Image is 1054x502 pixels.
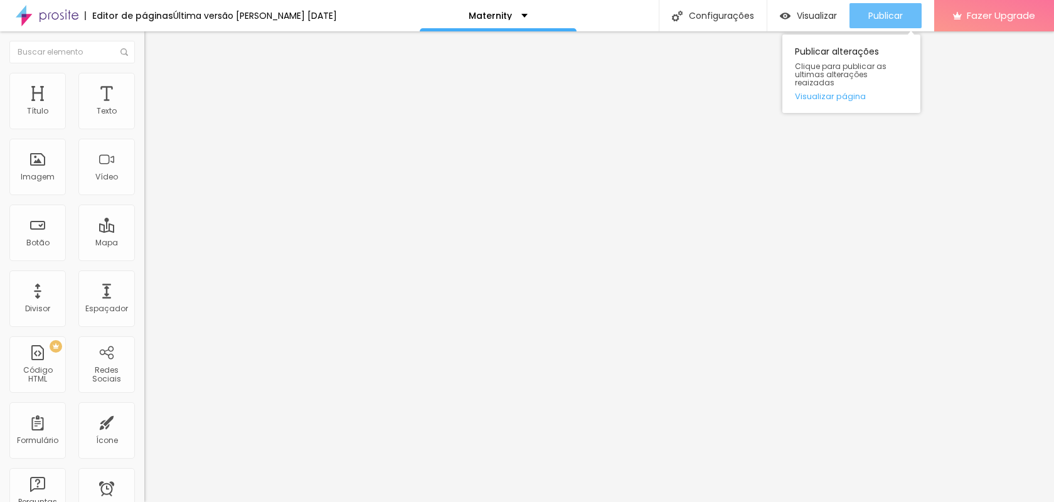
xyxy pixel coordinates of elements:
[797,11,837,21] span: Visualizar
[13,366,62,384] div: Código HTML
[868,11,903,21] span: Publicar
[782,35,920,113] div: Publicar alterações
[26,238,50,247] div: Botão
[21,173,55,181] div: Imagem
[849,3,922,28] button: Publicar
[9,41,135,63] input: Buscar elemento
[469,11,512,20] p: Maternity
[767,3,849,28] button: Visualizar
[173,11,337,20] div: Última versão [PERSON_NAME] [DATE]
[780,11,790,21] img: view-1.svg
[82,366,131,384] div: Redes Sociais
[17,436,58,445] div: Formulário
[85,11,173,20] div: Editor de páginas
[85,304,128,313] div: Espaçador
[795,62,908,87] span: Clique para publicar as ultimas alterações reaizadas
[672,11,683,21] img: Icone
[95,173,118,181] div: Vídeo
[967,10,1035,21] span: Fazer Upgrade
[795,92,908,100] a: Visualizar página
[97,107,117,115] div: Texto
[95,238,118,247] div: Mapa
[120,48,128,56] img: Icone
[96,436,118,445] div: Ícone
[25,304,50,313] div: Divisor
[144,31,1054,502] iframe: Editor
[27,107,48,115] div: Título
